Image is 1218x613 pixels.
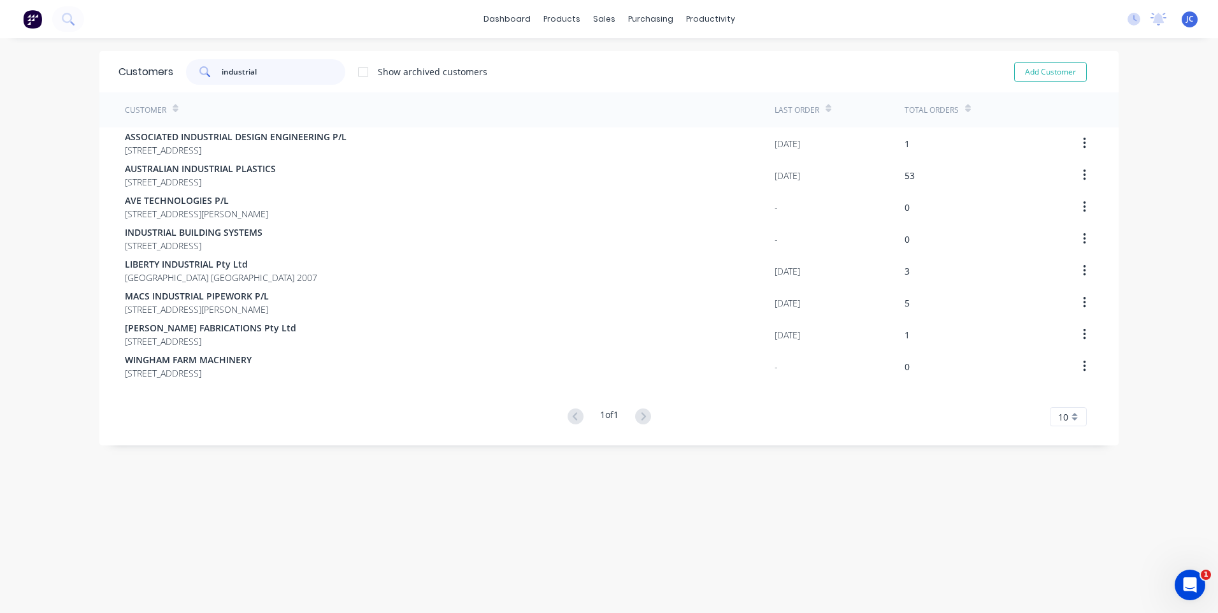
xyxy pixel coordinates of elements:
[1058,410,1068,424] span: 10
[775,169,800,182] div: [DATE]
[118,64,173,80] div: Customers
[775,105,819,116] div: Last Order
[477,10,537,29] a: dashboard
[905,264,910,278] div: 3
[1186,13,1194,25] span: JC
[378,65,487,78] div: Show archived customers
[125,194,268,207] span: AVE TECHNOLOGIES P/L
[125,105,166,116] div: Customer
[775,296,800,310] div: [DATE]
[1014,62,1087,82] button: Add Customer
[125,303,269,316] span: [STREET_ADDRESS][PERSON_NAME]
[905,328,910,342] div: 1
[905,169,915,182] div: 53
[775,201,778,214] div: -
[1175,570,1205,600] iframe: Intercom live chat
[125,289,269,303] span: MACS INDUSTRIAL PIPEWORK P/L
[125,257,317,271] span: LIBERTY INDUSTRIAL Pty Ltd
[125,366,252,380] span: [STREET_ADDRESS]
[775,137,800,150] div: [DATE]
[622,10,680,29] div: purchasing
[125,207,268,220] span: [STREET_ADDRESS][PERSON_NAME]
[905,296,910,310] div: 5
[125,239,262,252] span: [STREET_ADDRESS]
[537,10,587,29] div: products
[905,137,910,150] div: 1
[125,143,347,157] span: [STREET_ADDRESS]
[587,10,622,29] div: sales
[1201,570,1211,580] span: 1
[905,105,959,116] div: Total Orders
[125,321,296,335] span: [PERSON_NAME] FABRICATIONS Pty Ltd
[775,328,800,342] div: [DATE]
[222,59,346,85] input: Search customers...
[125,162,276,175] span: AUSTRALIAN INDUSTRIAL PLASTICS
[125,175,276,189] span: [STREET_ADDRESS]
[905,233,910,246] div: 0
[125,353,252,366] span: WINGHAM FARM MACHINERY
[125,335,296,348] span: [STREET_ADDRESS]
[125,271,317,284] span: [GEOGRAPHIC_DATA] [GEOGRAPHIC_DATA] 2007
[905,360,910,373] div: 0
[775,360,778,373] div: -
[680,10,742,29] div: productivity
[23,10,42,29] img: Factory
[775,233,778,246] div: -
[125,130,347,143] span: ASSOCIATED INDUSTRIAL DESIGN ENGINEERING P/L
[905,201,910,214] div: 0
[125,226,262,239] span: INDUSTRIAL BUILDING SYSTEMS
[600,408,619,426] div: 1 of 1
[775,264,800,278] div: [DATE]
